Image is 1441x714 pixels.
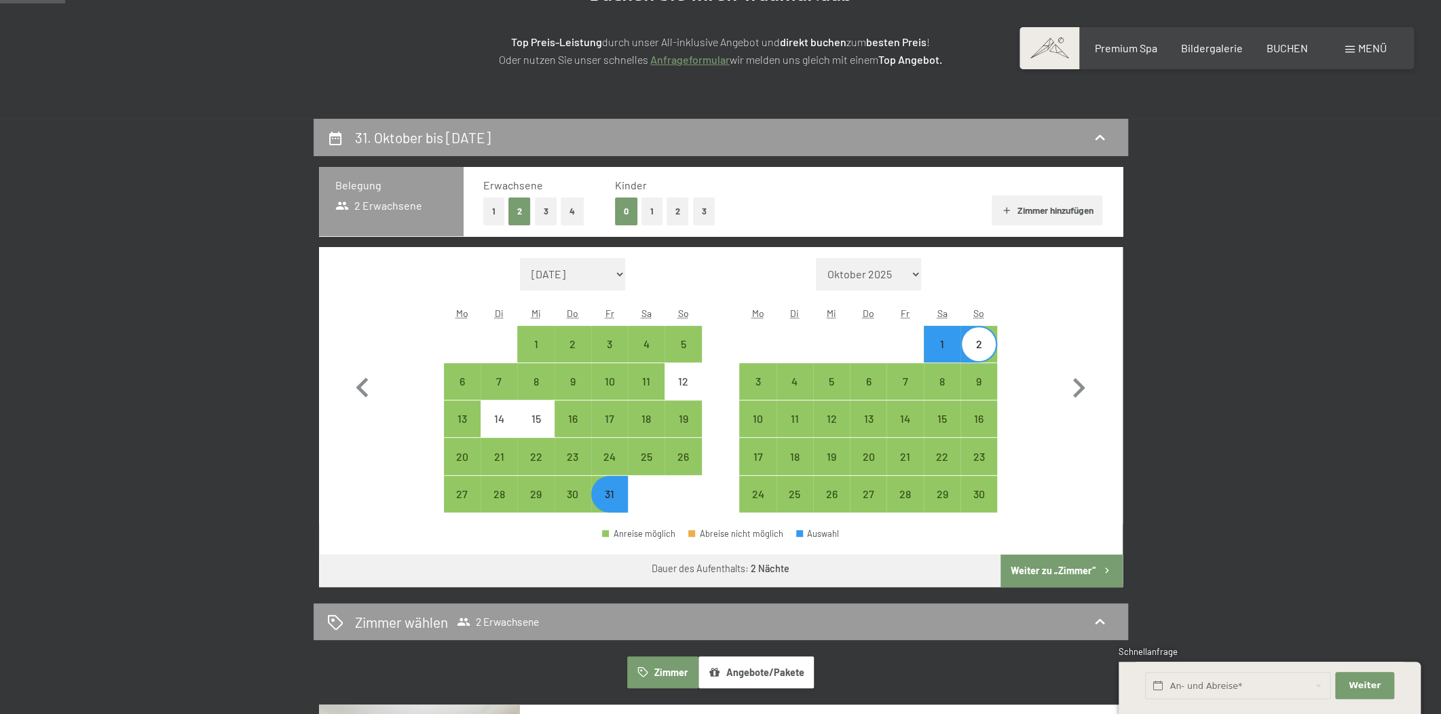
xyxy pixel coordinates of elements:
div: Mon Nov 17 2025 [739,438,776,474]
div: Anreise möglich [813,438,850,474]
a: BUCHEN [1267,41,1308,54]
div: 4 [778,376,812,410]
div: Anreise möglich [555,363,591,400]
span: Weiter [1349,679,1381,692]
div: Fri Oct 03 2025 [591,326,628,362]
button: 1 [483,198,504,225]
div: 23 [962,451,996,485]
div: Thu Oct 30 2025 [555,476,591,512]
div: Anreise möglich [481,363,517,400]
button: 2 [667,198,689,225]
div: 26 [815,489,848,523]
div: Anreise möglich [924,438,960,474]
button: Zimmer [627,656,698,688]
div: Tue Nov 18 2025 [776,438,813,474]
div: Anreise möglich [481,476,517,512]
span: Schnellanfrage [1119,646,1178,657]
div: Anreise möglich [517,438,554,474]
button: Nächster Monat [1059,258,1098,513]
div: Sun Nov 30 2025 [960,476,997,512]
div: Anreise möglich [591,400,628,437]
div: Fri Oct 24 2025 [591,438,628,474]
div: Anreise möglich [444,438,481,474]
div: Sun Oct 12 2025 [665,363,701,400]
div: Anreise möglich [665,326,701,362]
div: 24 [741,489,774,523]
div: 20 [851,451,885,485]
div: Anreise möglich [591,438,628,474]
div: Sun Nov 09 2025 [960,363,997,400]
abbr: Freitag [901,307,910,319]
div: 15 [519,413,553,447]
abbr: Dienstag [790,307,799,319]
div: Thu Nov 27 2025 [850,476,886,512]
div: Sun Nov 23 2025 [960,438,997,474]
abbr: Montag [456,307,468,319]
div: Anreise nicht möglich [665,363,701,400]
div: Wed Oct 29 2025 [517,476,554,512]
abbr: Dienstag [495,307,504,319]
div: 11 [778,413,812,447]
div: Anreise möglich [628,400,665,437]
div: Anreise möglich [813,363,850,400]
div: Sun Nov 16 2025 [960,400,997,437]
button: 3 [535,198,557,225]
div: Fri Nov 21 2025 [886,438,923,474]
div: Anreise möglich [739,363,776,400]
strong: besten Preis [866,35,927,48]
div: 21 [888,451,922,485]
a: Bildergalerie [1181,41,1243,54]
div: Anreise möglich [924,476,960,512]
div: Anreise möglich [960,363,997,400]
div: Anreise möglich [850,438,886,474]
div: 10 [593,376,626,410]
div: 30 [962,489,996,523]
div: Anreise nicht möglich [517,400,554,437]
div: Wed Oct 22 2025 [517,438,554,474]
div: 6 [445,376,479,410]
div: 16 [962,413,996,447]
div: Mon Oct 06 2025 [444,363,481,400]
div: 16 [556,413,590,447]
div: Thu Oct 16 2025 [555,400,591,437]
div: Sun Oct 19 2025 [665,400,701,437]
abbr: Sonntag [973,307,984,319]
abbr: Samstag [641,307,652,319]
button: 0 [615,198,637,225]
div: Sun Oct 05 2025 [665,326,701,362]
div: Anreise möglich [517,476,554,512]
div: Thu Oct 02 2025 [555,326,591,362]
div: 19 [815,451,848,485]
div: Sat Nov 08 2025 [924,363,960,400]
div: Wed Nov 26 2025 [813,476,850,512]
div: Anreise möglich [813,400,850,437]
a: Premium Spa [1094,41,1157,54]
div: Anreise möglich [665,400,701,437]
div: Anreise möglich [591,363,628,400]
span: Menü [1358,41,1387,54]
div: Anreise möglich [481,438,517,474]
div: Anreise möglich [776,438,813,474]
abbr: Freitag [605,307,614,319]
div: Wed Oct 08 2025 [517,363,554,400]
div: 8 [519,376,553,410]
span: Kinder [615,178,647,191]
div: 12 [815,413,848,447]
div: Anreise möglich [960,400,997,437]
div: Anreise möglich [850,363,886,400]
div: Sat Oct 11 2025 [628,363,665,400]
div: Thu Nov 13 2025 [850,400,886,437]
button: 4 [561,198,584,225]
div: Sat Oct 25 2025 [628,438,665,474]
div: Wed Nov 05 2025 [813,363,850,400]
span: 2 Erwachsene [335,198,423,213]
div: 23 [556,451,590,485]
div: 14 [888,413,922,447]
abbr: Sonntag [678,307,689,319]
div: Anreise möglich [886,438,923,474]
div: Anreise möglich [555,438,591,474]
div: 8 [925,376,959,410]
div: 22 [925,451,959,485]
div: 15 [925,413,959,447]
